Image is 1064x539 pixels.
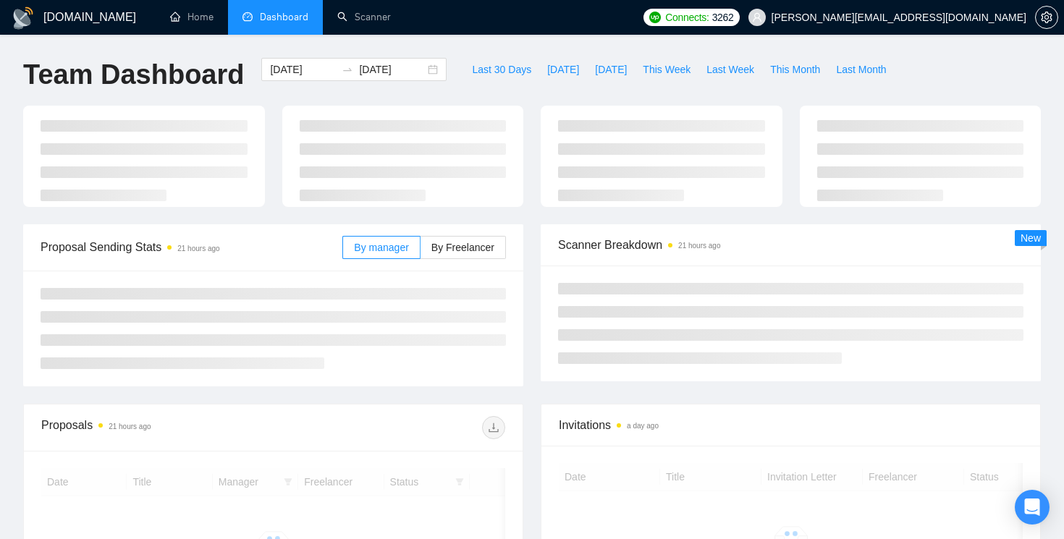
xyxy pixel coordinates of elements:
[587,58,635,81] button: [DATE]
[260,11,308,23] span: Dashboard
[41,416,274,439] div: Proposals
[836,61,886,77] span: Last Month
[706,61,754,77] span: Last Week
[559,416,1023,434] span: Invitations
[558,236,1023,254] span: Scanner Breakdown
[1035,6,1058,29] button: setting
[342,64,353,75] span: swap-right
[539,58,587,81] button: [DATE]
[649,12,661,23] img: upwork-logo.png
[109,423,151,430] time: 21 hours ago
[627,422,659,430] time: a day ago
[242,12,253,22] span: dashboard
[712,9,734,25] span: 3262
[1035,12,1058,23] a: setting
[359,61,425,77] input: End date
[643,61,691,77] span: This Week
[1021,232,1041,244] span: New
[1015,490,1050,525] div: Open Intercom Messenger
[635,58,698,81] button: This Week
[464,58,539,81] button: Last 30 Days
[828,58,894,81] button: Last Month
[1036,12,1057,23] span: setting
[23,58,244,92] h1: Team Dashboard
[665,9,709,25] span: Connects:
[431,242,494,253] span: By Freelancer
[770,61,820,77] span: This Month
[678,242,720,250] time: 21 hours ago
[698,58,762,81] button: Last Week
[547,61,579,77] span: [DATE]
[752,12,762,22] span: user
[177,245,219,252] time: 21 hours ago
[12,7,35,30] img: logo
[354,242,408,253] span: By manager
[337,11,391,23] a: searchScanner
[342,64,353,75] span: to
[270,61,336,77] input: Start date
[41,238,342,256] span: Proposal Sending Stats
[595,61,627,77] span: [DATE]
[472,61,531,77] span: Last 30 Days
[762,58,828,81] button: This Month
[170,11,214,23] a: homeHome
